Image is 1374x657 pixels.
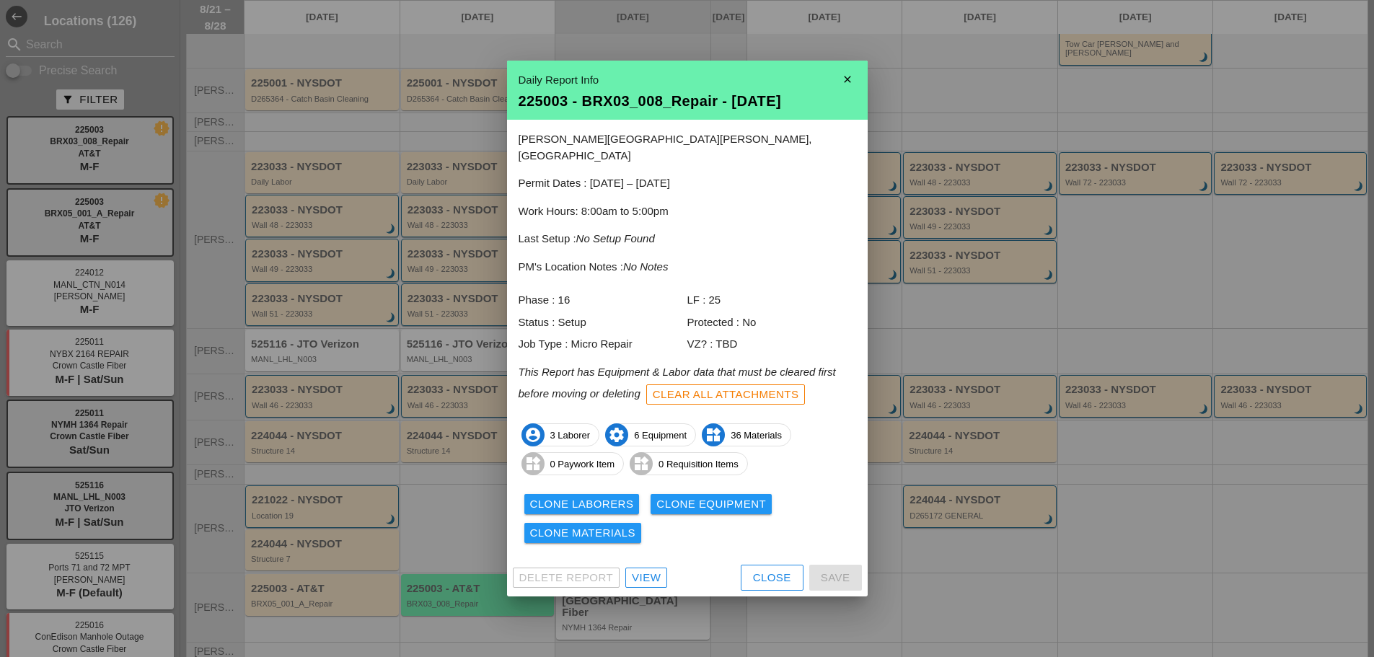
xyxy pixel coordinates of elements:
[703,423,791,446] span: 36 Materials
[623,260,669,273] i: No Notes
[519,292,687,309] div: Phase : 16
[605,423,628,446] i: settings
[522,423,599,446] span: 3 Laborer
[606,423,695,446] span: 6 Equipment
[651,494,772,514] button: Clone Equipment
[653,387,799,403] div: Clear All Attachments
[530,496,634,513] div: Clone Laborers
[519,366,836,400] i: This Report has Equipment & Labor data that must be cleared first before moving or deleting
[625,568,667,588] a: View
[519,336,687,353] div: Job Type : Micro Repair
[687,292,856,309] div: LF : 25
[702,423,725,446] i: widgets
[741,565,803,591] button: Close
[833,65,862,94] i: close
[519,72,856,89] div: Daily Report Info
[519,259,856,275] p: PM's Location Notes :
[630,452,653,475] i: widgets
[632,570,661,586] div: View
[519,94,856,108] div: 225003 - BRX03_008_Repair - [DATE]
[656,496,766,513] div: Clone Equipment
[524,494,640,514] button: Clone Laborers
[519,231,856,247] p: Last Setup :
[753,570,791,586] div: Close
[646,384,806,405] button: Clear All Attachments
[630,452,747,475] span: 0 Requisition Items
[519,131,856,164] p: [PERSON_NAME][GEOGRAPHIC_DATA][PERSON_NAME], [GEOGRAPHIC_DATA]
[521,423,545,446] i: account_circle
[519,175,856,192] p: Permit Dates : [DATE] – [DATE]
[519,203,856,220] p: Work Hours: 8:00am to 5:00pm
[519,314,687,331] div: Status : Setup
[530,525,636,542] div: Clone Materials
[687,336,856,353] div: VZ? : TBD
[521,452,545,475] i: widgets
[576,232,655,244] i: No Setup Found
[522,452,624,475] span: 0 Paywork Item
[687,314,856,331] div: Protected : No
[524,523,642,543] button: Clone Materials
